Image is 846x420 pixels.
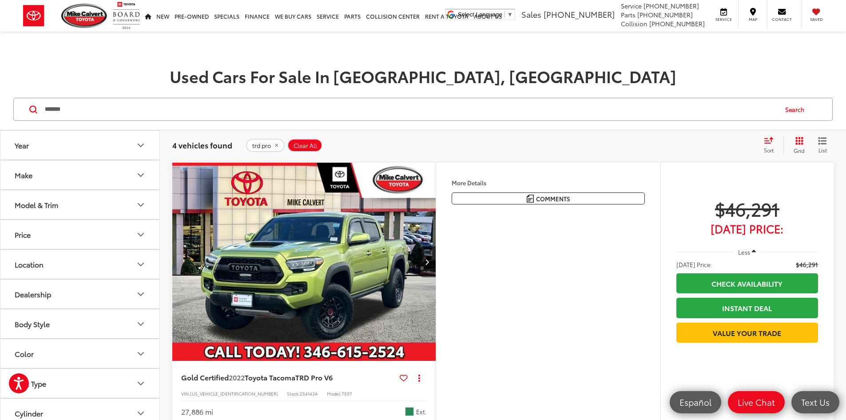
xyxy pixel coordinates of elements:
button: ColorColor [0,339,160,368]
button: Next image [418,246,436,277]
span: [US_VEHICLE_IDENTIFICATION_NUMBER] [190,390,278,397]
span: 4 vehicles found [172,140,232,150]
span: $46,291 [676,197,818,220]
span: Saved [806,16,826,22]
div: Model & Trim [135,200,146,210]
div: Cylinder [15,409,43,417]
div: Make [15,171,32,179]
button: Fuel TypeFuel Type [0,369,160,398]
span: Contact [772,16,792,22]
span: Electric Lime [405,407,414,416]
span: Toyota Tacoma [245,372,295,382]
button: Actions [411,370,427,385]
div: Year [15,141,29,149]
a: 2022 Toyota Tacoma TRD Pro V62022 Toyota Tacoma TRD Pro V62022 Toyota Tacoma TRD Pro V62022 Toyot... [172,163,437,361]
span: List [818,146,827,154]
span: Ext. [416,408,427,416]
span: 2022 [229,372,245,382]
img: Mike Calvert Toyota [61,4,108,28]
span: Sort [764,146,774,154]
span: Grid [794,147,805,154]
div: Cylinder [135,408,146,419]
span: Español [675,396,716,408]
button: DealershipDealership [0,280,160,308]
a: Gold Certified2022Toyota TacomaTRD Pro V6 [181,372,396,382]
span: [PHONE_NUMBER] [649,19,705,28]
div: Location [15,260,44,268]
button: Clear All [287,139,322,152]
button: Select sort value [759,136,783,154]
span: Service [714,16,734,22]
div: Model & Trim [15,200,58,209]
button: PricePrice [0,220,160,249]
span: [PHONE_NUMBER] [637,10,693,19]
span: $46,291 [796,260,818,269]
button: YearYear [0,131,160,160]
button: Search [777,98,817,120]
span: Gold Certified [181,372,229,382]
button: Less [734,244,761,260]
div: Price [15,230,31,239]
button: Model & TrimModel & Trim [0,190,160,219]
div: Color [135,348,146,359]
a: Check Availability [676,273,818,293]
div: Color [15,349,34,358]
span: Live Chat [733,396,779,408]
div: 27,886 mi [181,407,213,417]
span: [PHONE_NUMBER] [643,1,699,10]
h4: More Details [452,180,645,186]
span: Stock: [287,390,300,397]
span: Comments [536,195,570,203]
span: Text Us [797,396,834,408]
a: Text Us [791,391,839,413]
span: Model: [327,390,342,397]
span: [PHONE_NUMBER] [544,8,615,20]
div: Fuel Type [135,378,146,389]
button: Grid View [783,136,811,154]
span: TRD Pro V6 [295,372,333,382]
img: 2022 Toyota Tacoma TRD Pro V6 [172,163,437,361]
span: [DATE] Price: [676,260,712,269]
a: Instant Deal [676,298,818,318]
span: VIN: [181,390,190,397]
span: Less [738,248,750,256]
button: Body StyleBody Style [0,309,160,338]
button: LocationLocation [0,250,160,279]
div: Dealership [135,289,146,300]
span: Sales [521,8,541,20]
span: Parts [621,10,635,19]
span: [DATE] Price: [676,224,818,233]
img: Comments [527,195,534,202]
button: Comments [452,192,645,204]
div: Year [135,140,146,151]
div: Location [135,259,146,270]
span: 7597 [342,390,352,397]
span: Clear All [294,142,317,149]
button: remove trd%20pro [246,139,285,152]
div: Body Style [135,319,146,329]
span: Collision [621,19,647,28]
button: MakeMake [0,160,160,189]
div: Dealership [15,290,51,298]
span: Map [743,16,763,22]
span: dropdown dots [418,374,420,381]
a: Value Your Trade [676,323,818,343]
span: Service [621,1,642,10]
div: 2022 Toyota Tacoma TRD Pro V6 0 [172,163,437,361]
span: 254143A [300,390,318,397]
div: Fuel Type [15,379,46,388]
input: Search by Make, Model, or Keyword [44,99,777,120]
div: Make [135,170,146,180]
div: Body Style [15,320,50,328]
a: Español [670,391,721,413]
a: Live Chat [728,391,785,413]
span: ▼ [507,11,513,18]
button: List View [811,136,834,154]
div: Price [135,229,146,240]
span: trd pro [252,142,271,149]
